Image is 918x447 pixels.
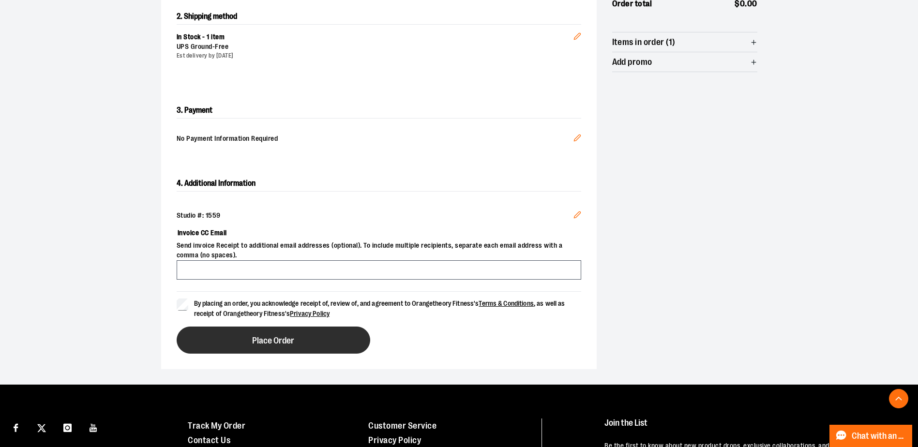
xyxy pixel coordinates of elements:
a: Terms & Conditions [479,299,534,307]
button: Edit [566,126,589,152]
h2: 2. Shipping method [177,9,581,24]
a: Privacy Policy [368,435,421,445]
h2: 4. Additional Information [177,176,581,192]
a: Visit our X page [33,418,50,435]
div: Studio #: 1559 [177,211,581,221]
label: Invoice CC Email [177,224,581,241]
a: Contact Us [188,435,230,445]
span: Add promo [612,58,652,67]
a: Track My Order [188,421,245,431]
button: Edit [566,17,589,51]
a: Visit our Facebook page [7,418,24,435]
button: Back To Top [889,389,908,408]
button: Chat with an Expert [829,425,913,447]
h4: Join the List [604,418,896,436]
span: Chat with an Expert [852,432,906,441]
a: Customer Service [368,421,436,431]
button: Items in order (1) [612,32,757,52]
span: No Payment Information Required [177,134,573,145]
h2: 3. Payment [177,103,581,119]
button: Edit [566,203,589,229]
button: Place Order [177,327,370,354]
a: Visit our Youtube page [85,418,102,435]
span: Items in order (1) [612,38,676,47]
div: In Stock - 1 item [177,32,573,42]
input: By placing an order, you acknowledge receipt of, review of, and agreement to Orangetheory Fitness... [177,298,188,310]
a: Privacy Policy [290,310,330,317]
button: Add promo [612,52,757,72]
span: By placing an order, you acknowledge receipt of, review of, and agreement to Orangetheory Fitness... [194,299,565,317]
span: Free [215,43,228,50]
div: UPS Ground - [177,42,573,52]
span: Send invoice Receipt to additional email addresses (optional). To include multiple recipients, se... [177,241,581,260]
img: Twitter [37,424,46,432]
span: Place Order [252,336,294,345]
a: Visit our Instagram page [59,418,76,435]
div: Est delivery by [DATE] [177,52,573,60]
